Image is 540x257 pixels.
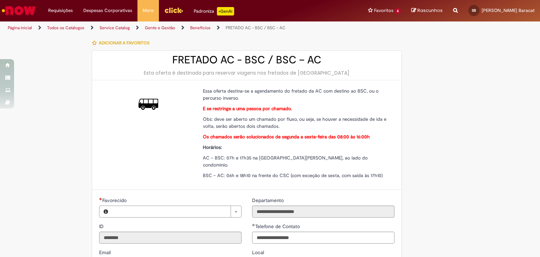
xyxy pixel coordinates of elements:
span: Requisições [48,7,73,14]
label: Somente leitura - Email [99,249,112,256]
span: Somente leitura - Email [99,249,112,256]
input: ID [99,232,242,244]
span: Local [252,249,265,256]
a: FRETADO AC - BSC / BSC – AC [226,25,285,31]
strong: E se restringe a uma pessoa por chamado. [203,106,292,112]
a: Rascunhos [411,7,443,14]
h2: FRETADO AC - BSC / BSC – AC [99,54,394,66]
a: Service Catalog [99,25,130,31]
button: Favorecido, Visualizar este registro [99,206,112,217]
span: Somente leitura - ID [99,223,105,230]
a: Gente e Gestão [145,25,175,31]
label: Somente leitura - Departamento [252,197,285,204]
div: Padroniza [194,7,234,15]
span: Necessários [99,198,102,200]
a: Todos os Catálogos [47,25,84,31]
span: Obrigatório Preenchido [252,224,255,226]
input: Telefone de Contato [252,232,394,244]
span: SB [472,8,476,13]
strong: Os chamados serão solucionados de segunda a sexta-feira das 08:00 às 16:00h [203,134,370,140]
a: Benefícios [190,25,211,31]
span: Telefone de Contato [255,223,301,230]
span: AC – BSC: 07h e 17h35 na [GEOGRAPHIC_DATA][PERSON_NAME], ao lado do condomínio. [203,155,368,168]
img: ServiceNow [1,4,37,18]
input: Departamento [252,206,394,218]
ul: Trilhas de página [5,21,355,35]
span: More [143,7,154,14]
span: 6 [395,8,401,14]
div: Esta oferta é destinada para reservar viagens nos fretados de [GEOGRAPHIC_DATA] [99,69,394,76]
span: Despesas Corporativas [83,7,132,14]
span: BSC – AC: 06h e 18h10 na frente do CSC (com exceção de sexta, com saída às 17h10) [203,173,383,178]
img: FRETADO AC - BSC / BSC – AC [139,94,158,114]
strong: Horários: [203,144,222,150]
a: Página inicial [8,25,32,31]
span: [PERSON_NAME] Baracat [482,7,535,13]
span: Necessários - Favorecido [102,197,128,203]
a: Limpar campo Favorecido [112,206,241,217]
label: Somente leitura - ID [99,223,105,230]
span: Essa oferta destina-se a agendamento do fretado da AC com destino ao BSC, ou o percurso inverso. [203,88,379,101]
p: +GenAi [217,7,234,15]
img: click_logo_yellow_360x200.png [164,5,183,15]
span: Adicionar a Favoritos [99,40,149,46]
span: Obs: deve ser aberto um chamado por fluxo, ou seja, se houver a necessidade de ida e volta, serão... [203,116,386,129]
button: Adicionar a Favoritos [92,36,153,50]
span: Somente leitura - Departamento [252,197,285,203]
span: Favoritos [374,7,393,14]
span: Rascunhos [417,7,443,14]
